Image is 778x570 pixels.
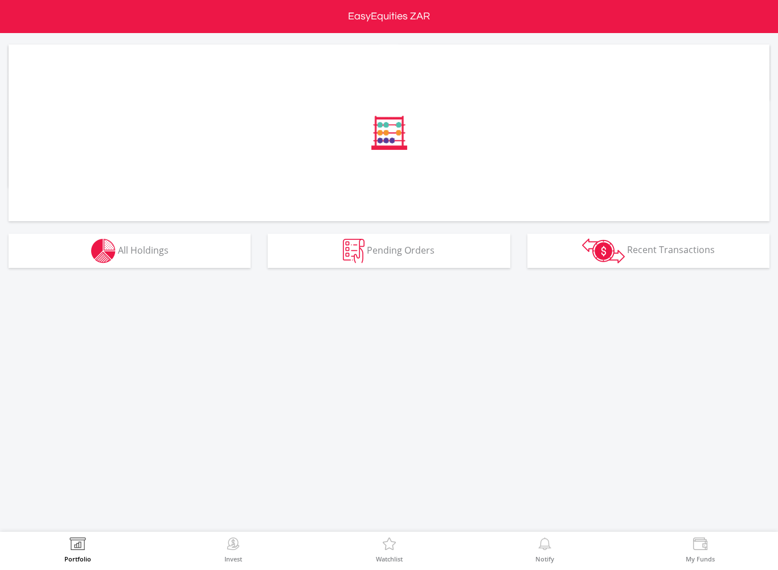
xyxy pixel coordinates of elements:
[686,556,715,562] label: My Funds
[224,538,242,562] a: Invest
[118,243,169,256] span: All Holdings
[686,538,715,562] a: My Funds
[367,243,435,256] span: Pending Orders
[380,538,398,553] img: Watchlist
[527,234,769,268] button: Recent Transactions
[376,556,403,562] label: Watchlist
[535,538,554,562] a: Notify
[535,556,554,562] label: Notify
[376,538,403,562] a: Watchlist
[268,234,510,268] button: Pending Orders
[224,538,242,553] img: Invest Now
[343,239,365,263] img: pending_instructions-wht.png
[627,243,715,256] span: Recent Transactions
[536,538,554,553] img: View Notifications
[64,556,91,562] label: Portfolio
[64,538,91,562] a: Portfolio
[69,538,87,553] img: View Portfolio
[9,234,251,268] button: All Holdings
[224,556,242,562] label: Invest
[582,238,625,263] img: transactions-zar-wht.png
[691,538,709,553] img: View Funds
[91,239,116,263] img: holdings-wht.png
